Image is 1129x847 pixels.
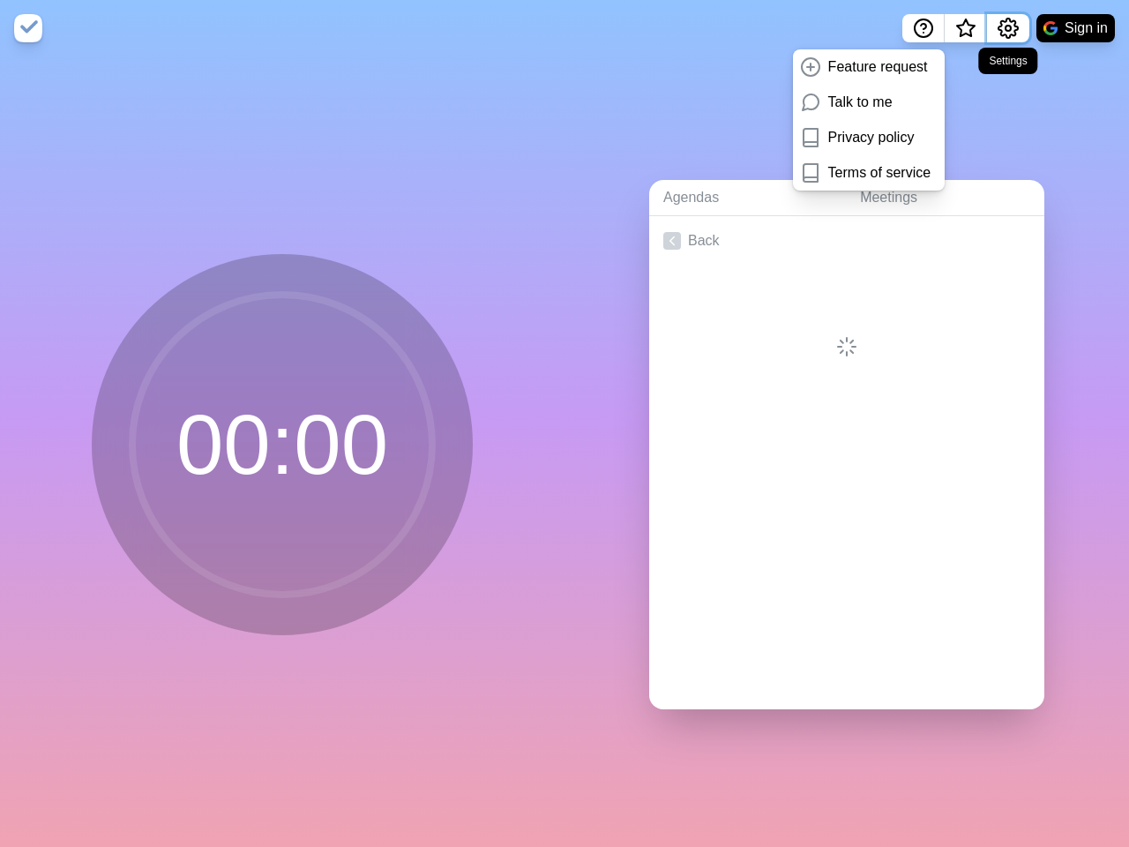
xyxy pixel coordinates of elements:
[793,49,945,85] a: Feature request
[649,180,846,216] a: Agendas
[793,155,945,191] a: Terms of service
[1036,14,1115,42] button: Sign in
[649,216,1044,266] a: Back
[987,14,1029,42] button: Settings
[828,162,931,184] p: Terms of service
[902,14,945,42] button: Help
[1043,21,1058,35] img: google logo
[846,180,1044,216] a: Meetings
[828,127,915,148] p: Privacy policy
[828,56,928,78] p: Feature request
[828,92,893,113] p: Talk to me
[945,14,987,42] button: What’s new
[14,14,42,42] img: timeblocks logo
[793,120,945,155] a: Privacy policy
